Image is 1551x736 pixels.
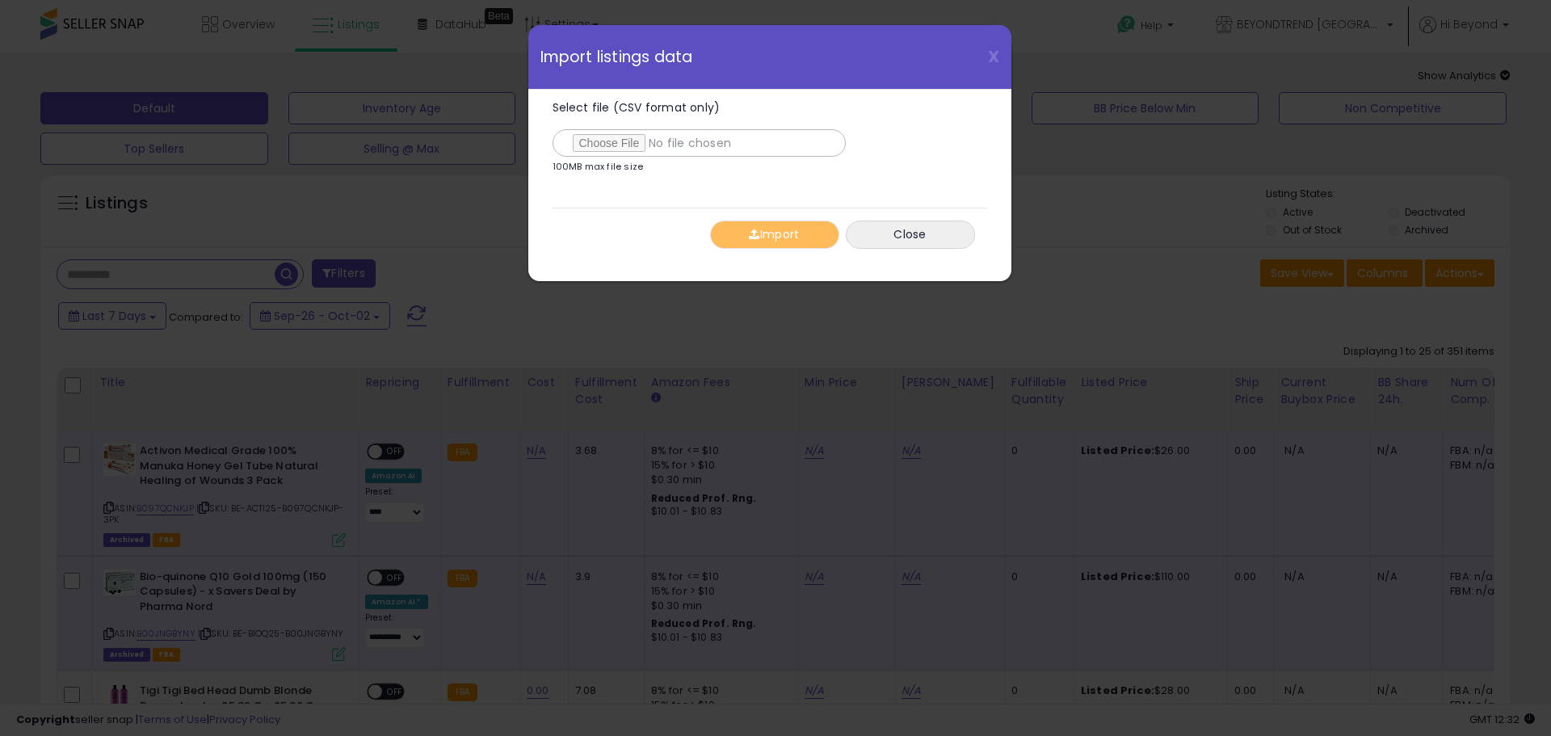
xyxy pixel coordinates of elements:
[988,45,999,68] span: X
[846,221,975,249] button: Close
[540,49,693,65] span: Import listings data
[553,99,721,116] span: Select file (CSV format only)
[710,221,839,249] button: Import
[553,162,644,171] p: 100MB max file size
